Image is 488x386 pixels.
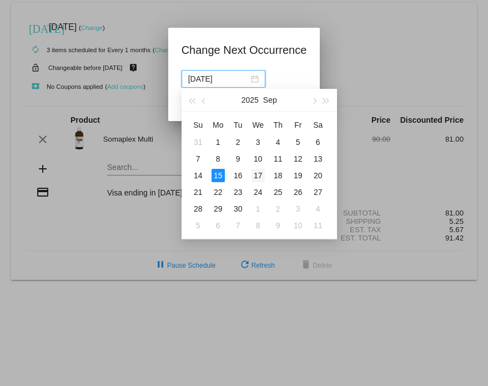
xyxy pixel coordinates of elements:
button: Next month (PageDown) [308,89,320,111]
div: 17 [251,169,265,182]
div: 21 [192,186,205,199]
td: 9/2/2025 [228,134,248,151]
td: 9/19/2025 [288,167,308,184]
td: 9/4/2025 [268,134,288,151]
td: 10/10/2025 [288,217,308,234]
td: 9/15/2025 [208,167,228,184]
td: 10/3/2025 [288,200,308,217]
td: 9/7/2025 [188,151,208,167]
button: 2025 [242,89,259,111]
div: 13 [311,152,325,166]
div: 2 [232,136,245,149]
div: 6 [212,219,225,232]
td: 9/26/2025 [288,184,308,200]
div: 19 [291,169,305,182]
td: 9/16/2025 [228,167,248,184]
td: 10/7/2025 [228,217,248,234]
td: 9/29/2025 [208,200,228,217]
div: 4 [271,136,285,149]
td: 9/1/2025 [208,134,228,151]
div: 2 [271,202,285,215]
div: 30 [232,202,245,215]
div: 28 [192,202,205,215]
td: 10/6/2025 [208,217,228,234]
th: Sat [308,116,328,134]
div: 5 [192,219,205,232]
td: 9/25/2025 [268,184,288,200]
div: 3 [291,202,305,215]
div: 7 [192,152,205,166]
div: 23 [232,186,245,199]
th: Fri [288,116,308,134]
th: Wed [248,116,268,134]
th: Sun [188,116,208,134]
div: 8 [251,219,265,232]
td: 10/11/2025 [308,217,328,234]
td: 9/6/2025 [308,134,328,151]
th: Mon [208,116,228,134]
div: 1 [251,202,265,215]
td: 9/9/2025 [228,151,248,167]
td: 9/11/2025 [268,151,288,167]
div: 24 [251,186,265,199]
div: 20 [311,169,325,182]
div: 16 [232,169,245,182]
div: 11 [311,219,325,232]
td: 10/1/2025 [248,200,268,217]
td: 9/10/2025 [248,151,268,167]
h1: Change Next Occurrence [182,41,307,59]
div: 12 [291,152,305,166]
td: 10/4/2025 [308,200,328,217]
td: 10/2/2025 [268,200,288,217]
button: Next year (Control + right) [320,89,332,111]
td: 9/28/2025 [188,200,208,217]
td: 9/17/2025 [248,167,268,184]
td: 9/5/2025 [288,134,308,151]
div: 3 [251,136,265,149]
td: 9/30/2025 [228,200,248,217]
div: 10 [251,152,265,166]
div: 8 [212,152,225,166]
td: 10/8/2025 [248,217,268,234]
div: 9 [232,152,245,166]
div: 9 [271,219,285,232]
div: 22 [212,186,225,199]
div: 10 [291,219,305,232]
div: 27 [311,186,325,199]
button: Sep [263,89,277,111]
div: 6 [311,136,325,149]
td: 9/23/2025 [228,184,248,200]
div: 15 [212,169,225,182]
div: 4 [311,202,325,215]
div: 26 [291,186,305,199]
td: 9/3/2025 [248,134,268,151]
button: Previous month (PageUp) [198,89,210,111]
input: Select date [188,73,249,85]
td: 9/27/2025 [308,184,328,200]
th: Tue [228,116,248,134]
div: 7 [232,219,245,232]
td: 9/13/2025 [308,151,328,167]
div: 18 [271,169,285,182]
div: 14 [192,169,205,182]
td: 9/20/2025 [308,167,328,184]
td: 10/5/2025 [188,217,208,234]
td: 9/24/2025 [248,184,268,200]
td: 9/22/2025 [208,184,228,200]
td: 9/12/2025 [288,151,308,167]
div: 11 [271,152,285,166]
div: 1 [212,136,225,149]
td: 9/21/2025 [188,184,208,200]
div: 5 [291,136,305,149]
td: 10/9/2025 [268,217,288,234]
div: 29 [212,202,225,215]
th: Thu [268,116,288,134]
button: Last year (Control + left) [186,89,198,111]
td: 9/8/2025 [208,151,228,167]
div: 25 [271,186,285,199]
td: 9/14/2025 [188,167,208,184]
td: 9/18/2025 [268,167,288,184]
div: 31 [192,136,205,149]
td: 8/31/2025 [188,134,208,151]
